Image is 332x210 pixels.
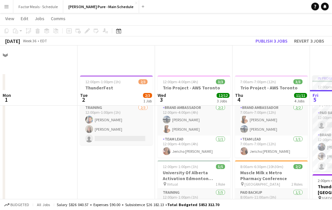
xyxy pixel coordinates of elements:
div: 4 Jobs [294,98,307,103]
span: All jobs [36,202,51,207]
span: 3/3 [293,79,302,84]
button: Budgeted [3,201,30,208]
h3: Trio Project - AWS Toronto Summit [235,85,308,97]
span: 5 [312,96,318,103]
h3: Muscle Milk x Metro Pharmacy Conference [235,170,308,181]
span: [GEOGRAPHIC_DATA] [244,182,280,187]
span: 2/3 [138,79,148,84]
span: 3 [157,96,166,103]
span: Total Budgeted $852 312.70 [167,202,219,207]
span: 1 [2,96,11,103]
span: 8:00am-6:30pm (10h30m) [240,164,283,169]
div: Salary $826 040.57 + Expenses $90.00 + Subsistence $26 182.13 = [57,202,219,207]
span: Edit [21,16,28,21]
div: EDT [40,38,47,43]
app-card-role: Brand Ambassador2/212:00pm-4:00pm (4h)[PERSON_NAME][PERSON_NAME] [158,104,230,136]
h3: University Of Alberta Activation Edmonton Training [158,170,230,181]
a: View [3,14,17,23]
div: 1 Job [143,98,152,103]
button: Factor Meals - Schedule [13,0,63,13]
app-job-card: 7:00am-7:00pm (12h)3/3Trio Project - AWS Toronto Summit [GEOGRAPHIC_DATA]2 RolesBrand Ambassador2... [235,75,308,158]
span: 12/12 [217,93,230,98]
span: 7:00am-7:00pm (12h) [240,79,276,84]
span: View [5,16,14,21]
button: [PERSON_NAME] Pure - Main Schedule [63,0,139,13]
app-card-role: Brand Ambassador2/27:00am-7:00pm (12h)[PERSON_NAME][PERSON_NAME] [235,104,308,136]
span: 2 Roles [291,182,302,187]
span: 4 [234,96,243,103]
span: 5/5 [216,164,225,169]
a: Edit [18,14,31,23]
span: 3/3 [216,79,225,84]
a: Jobs [32,14,47,23]
span: 12:00pm-1:00pm (1h) [85,79,121,84]
span: Jobs [35,16,44,21]
span: Week 36 [21,38,38,43]
span: 12:00pm-4:00pm (4h) [163,79,198,84]
h3: Trio Project - AWS Toronto Summit [158,85,230,97]
app-card-role: Team Lead1/17:00am-7:00pm (12h)Jericho [PERSON_NAME] [235,136,308,158]
span: Virtual [167,182,178,187]
span: 1 Role [216,182,225,187]
div: [DATE] [5,38,20,44]
app-card-role: Team Lead1/112:00pm-4:00pm (4h)Jericho [PERSON_NAME] [158,136,230,158]
button: Revert 3 jobs [291,37,327,45]
span: 2 [79,96,88,103]
span: Thu [235,92,243,98]
span: Budgeted [10,203,29,207]
span: 2/3 [143,93,152,98]
div: 3 Jobs [217,98,229,103]
span: 11/11 [294,93,307,98]
app-job-card: 12:00pm-4:00pm (4h)3/3Trio Project - AWS Toronto Summit [GEOGRAPHIC_DATA]2 RolesBrand Ambassador2... [158,75,230,158]
span: Comms [51,16,65,21]
span: Fri [313,92,318,98]
span: 2/2 [293,164,302,169]
button: Publish 3 jobs [253,37,290,45]
span: 12:00pm-1:00pm (1h) [163,164,198,169]
span: Wed [158,92,166,98]
app-card-role: Training2/312:00pm-1:00pm (1h)[PERSON_NAME][PERSON_NAME] [80,104,153,145]
span: Mon [3,92,11,98]
h3: ThunderFest [GEOGRAPHIC_DATA], [GEOGRAPHIC_DATA] Training [80,85,153,97]
app-job-card: 12:00pm-1:00pm (1h)2/3ThunderFest [GEOGRAPHIC_DATA], [GEOGRAPHIC_DATA] Training Virtual1 RoleTrai... [80,75,153,145]
span: Tue [80,92,88,98]
a: Comms [48,14,68,23]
